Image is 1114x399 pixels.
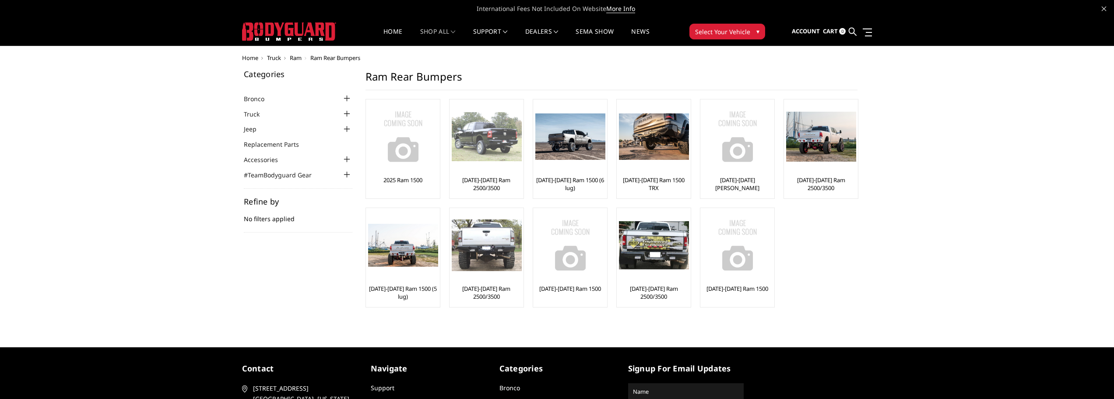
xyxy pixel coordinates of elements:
[703,210,773,280] img: No Image
[452,176,521,192] a: [DATE]-[DATE] Ram 2500/3500
[244,198,352,205] h5: Refine by
[756,27,759,36] span: ▾
[242,22,336,41] img: BODYGUARD BUMPERS
[792,20,820,43] a: Account
[244,70,352,78] h5: Categories
[473,28,508,46] a: Support
[244,124,267,134] a: Jeep
[535,176,605,192] a: [DATE]-[DATE] Ram 1500 (6 lug)
[703,210,772,280] a: No Image
[689,24,765,39] button: Select Your Vehicle
[365,70,857,90] h1: Ram Rear Bumpers
[619,285,689,300] a: [DATE]-[DATE] Ram 2500/3500
[703,176,772,192] a: [DATE]-[DATE] [PERSON_NAME]
[695,27,750,36] span: Select Your Vehicle
[383,176,422,184] a: 2025 Ram 1500
[576,28,614,46] a: SEMA Show
[242,363,358,374] h5: contact
[628,363,744,374] h5: signup for email updates
[606,4,635,13] a: More Info
[499,363,615,374] h5: Categories
[823,27,838,35] span: Cart
[823,20,846,43] a: Cart 0
[290,54,302,62] a: Ram
[310,54,360,62] span: Ram Rear Bumpers
[703,102,772,172] a: No Image
[383,28,402,46] a: Home
[539,285,601,293] a: [DATE]-[DATE] Ram 1500
[244,155,289,164] a: Accessories
[244,109,271,119] a: Truck
[368,285,438,300] a: [DATE]-[DATE] Ram 1500 (5 lug)
[629,385,742,399] input: Name
[244,140,310,149] a: Replacement Parts
[631,28,649,46] a: News
[499,384,520,392] a: Bronco
[706,285,768,293] a: [DATE]-[DATE] Ram 1500
[244,198,352,233] div: No filters applied
[371,363,486,374] h5: Navigate
[420,28,456,46] a: shop all
[242,54,258,62] a: Home
[371,384,394,392] a: Support
[267,54,281,62] a: Truck
[244,94,275,103] a: Bronco
[703,102,773,172] img: No Image
[619,176,689,192] a: [DATE]-[DATE] Ram 1500 TRX
[244,170,323,180] a: #TeamBodyguard Gear
[535,210,605,280] a: No Image
[452,285,521,300] a: [DATE]-[DATE] Ram 2500/3500
[368,102,438,172] img: No Image
[525,28,559,46] a: Dealers
[786,176,856,192] a: [DATE]-[DATE] Ram 2500/3500
[535,210,605,280] img: No Image
[792,27,820,35] span: Account
[839,28,846,35] span: 0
